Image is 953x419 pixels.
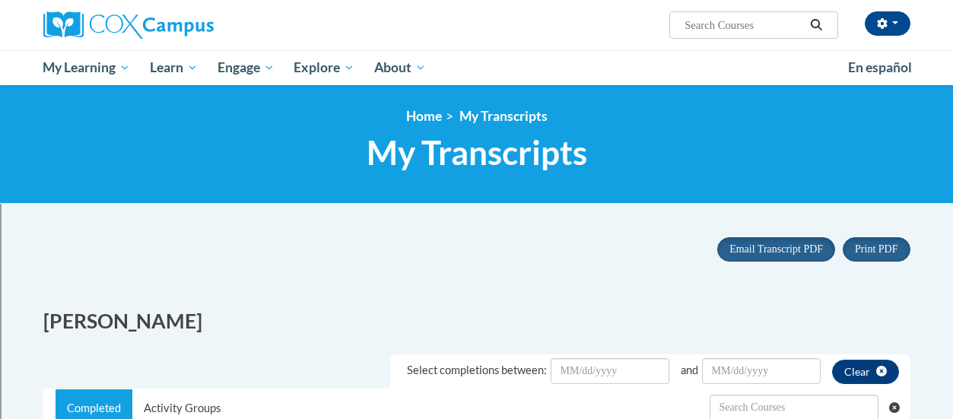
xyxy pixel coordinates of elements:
[43,59,130,77] span: My Learning
[208,50,284,85] a: Engage
[865,11,910,36] button: Account Settings
[364,50,436,85] a: About
[32,50,922,85] div: Main menu
[140,50,208,85] a: Learn
[838,52,922,84] a: En español
[805,16,828,34] button: Search
[150,59,198,77] span: Learn
[459,108,548,124] span: My Transcripts
[848,59,912,75] span: En español
[43,11,214,39] img: Cox Campus
[406,108,442,124] a: Home
[218,59,275,77] span: Engage
[284,50,364,85] a: Explore
[683,16,805,34] input: Search Courses
[43,11,317,39] a: Cox Campus
[33,50,141,85] a: My Learning
[374,59,426,77] span: About
[367,132,587,173] span: My Transcripts
[294,59,354,77] span: Explore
